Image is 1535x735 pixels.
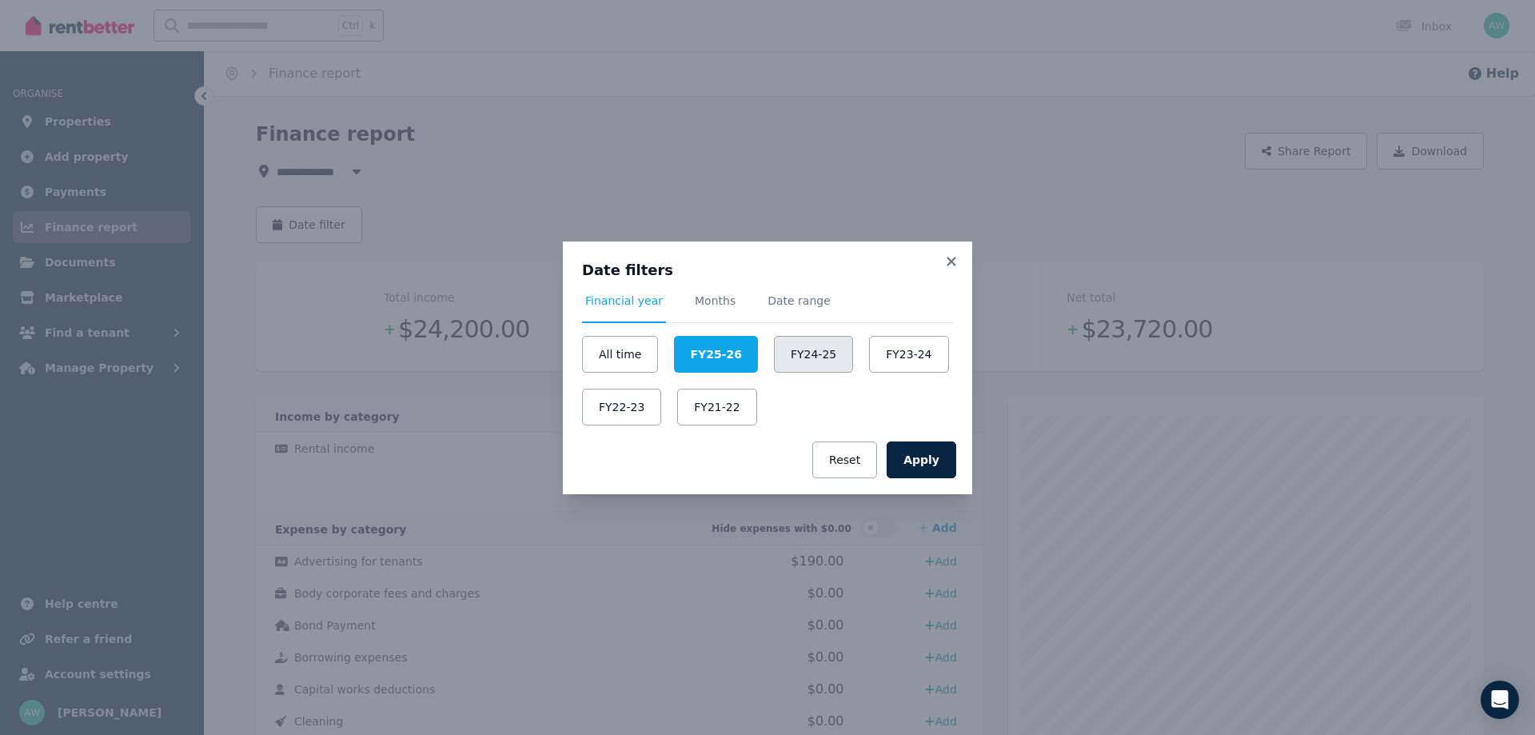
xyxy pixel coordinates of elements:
[677,389,756,425] button: FY21-22
[887,441,956,478] button: Apply
[812,441,877,478] button: Reset
[774,336,853,373] button: FY24-25
[869,336,948,373] button: FY23-24
[767,293,831,309] span: Date range
[674,336,757,373] button: FY25-26
[582,336,658,373] button: All time
[582,389,661,425] button: FY22-23
[582,261,953,280] h3: Date filters
[695,293,736,309] span: Months
[582,293,953,323] nav: Tabs
[1481,681,1519,719] div: Open Intercom Messenger
[585,293,663,309] span: Financial year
